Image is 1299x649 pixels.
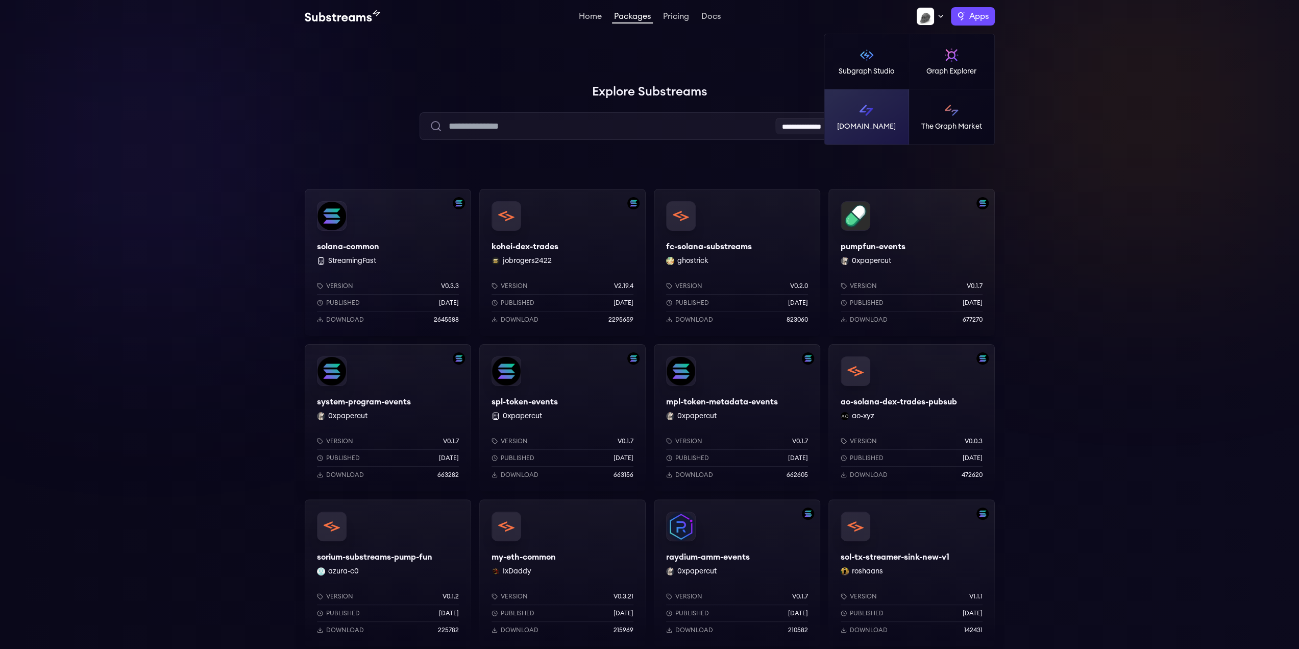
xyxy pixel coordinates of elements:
a: Filter by solana networksol-tx-streamer-sink-new-v1sol-tx-streamer-sink-new-v1roshaans roshaansVe... [828,499,995,646]
button: 0xpapercut [328,411,367,421]
p: Published [850,609,884,617]
p: Version [501,437,528,445]
img: Profile [916,7,935,26]
img: Filter by solana network [976,197,989,209]
a: Subgraph Studio [824,34,910,89]
p: Download [675,626,713,634]
p: [DATE] [614,299,633,307]
p: [DATE] [963,454,983,462]
p: 472620 [962,471,983,479]
img: The Graph logo [957,12,965,20]
p: [DATE] [963,299,983,307]
button: StreamingFast [328,256,376,266]
p: 2295659 [608,316,633,324]
button: 0xpapercut [677,411,717,421]
p: Version [675,282,702,290]
p: v2.19.4 [614,282,633,290]
p: Version [326,282,353,290]
a: Filter by solana networksystem-program-eventssystem-program-events0xpapercut 0xpapercutVersionv0.... [305,344,471,491]
p: Published [501,299,534,307]
p: 823060 [787,316,808,324]
p: Version [850,592,877,600]
p: Download [326,626,364,634]
a: Graph Explorer [909,34,994,89]
p: [DATE] [439,299,459,307]
p: Version [326,592,353,600]
a: Filter by solana networkraydium-amm-eventsraydium-amm-events0xpapercut 0xpapercutVersionv0.1.7Pub... [654,499,820,646]
a: Filter by solana networkkohei-dex-tradeskohei-dex-tradesjobrogers2422 jobrogers2422Versionv2.19.4... [479,189,646,336]
a: Packages [612,12,653,23]
p: Published [326,299,360,307]
p: Published [675,299,709,307]
p: Published [675,609,709,617]
a: The Graph Market [909,89,994,145]
p: v0.1.7 [792,437,808,445]
p: [DATE] [439,609,459,617]
p: Version [501,282,528,290]
a: Filter by solana networkspl-token-eventsspl-token-events 0xpapercutVersionv0.1.7Published[DATE]Do... [479,344,646,491]
p: v0.1.7 [443,437,459,445]
a: Pricing [661,12,691,22]
p: v0.0.3 [965,437,983,445]
a: Filter by solana networkao-solana-dex-trades-pubsubao-solana-dex-trades-pubsubao-xyz ao-xyzVersio... [828,344,995,491]
p: Published [326,454,360,462]
p: Download [501,626,538,634]
p: 215969 [614,626,633,634]
p: [DATE] [614,454,633,462]
p: Published [850,454,884,462]
p: Version [850,282,877,290]
img: Filter by solana network [976,352,989,365]
p: Subgraph Studio [839,66,894,77]
p: Version [326,437,353,445]
a: Filter by solana networksolana-commonsolana-common StreamingFastVersionv0.3.3Published[DATE]Downl... [305,189,471,336]
p: Download [326,471,364,479]
p: 663156 [614,471,633,479]
p: v0.1.7 [618,437,633,445]
p: Download [326,316,364,324]
button: azura-c0 [328,566,359,576]
p: The Graph Market [921,122,982,132]
p: 663282 [437,471,459,479]
img: Substreams logo [858,102,874,118]
p: Published [850,299,884,307]
p: v0.1.7 [967,282,983,290]
p: Graph Explorer [926,66,976,77]
a: sorium-substreams-pump-funsorium-substreams-pump-funazura-c0 azura-c0Versionv0.1.2Published[DATE]... [305,499,471,646]
img: Subgraph Studio logo [859,47,875,63]
p: Published [501,454,534,462]
img: Filter by solana network [802,352,814,365]
p: 677270 [963,316,983,324]
p: Version [501,592,528,600]
img: Filter by solana network [453,352,465,365]
p: [DATE] [788,609,808,617]
p: [DATE] [788,454,808,462]
p: [DOMAIN_NAME] [837,122,896,132]
p: Version [850,437,877,445]
a: [DOMAIN_NAME] [824,89,910,145]
span: Apps [969,10,989,22]
button: ao-xyz [852,411,874,421]
p: v0.2.0 [790,282,808,290]
button: ghostrick [677,256,708,266]
a: fc-solana-substreamsfc-solana-substreamsghostrick ghostrickVersionv0.2.0Published[DATE]Download82... [654,189,820,336]
p: v0.3.3 [441,282,459,290]
button: jobrogers2422 [503,256,552,266]
p: Download [850,316,888,324]
p: 210582 [788,626,808,634]
p: v0.1.2 [443,592,459,600]
p: Download [850,471,888,479]
p: [DATE] [963,609,983,617]
p: v0.1.7 [792,592,808,600]
button: 0xpapercut [852,256,891,266]
button: roshaans [852,566,883,576]
a: my-eth-commonmy-eth-commonIxDaddy IxDaddyVersionv0.3.21Published[DATE]Download215969 [479,499,646,646]
p: 662605 [787,471,808,479]
button: 0xpapercut [503,411,542,421]
p: 225782 [438,626,459,634]
img: Filter by solana network [976,508,989,520]
a: Docs [699,12,723,22]
button: 0xpapercut [677,566,717,576]
p: Version [675,592,702,600]
p: Published [675,454,709,462]
p: v0.3.21 [614,592,633,600]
